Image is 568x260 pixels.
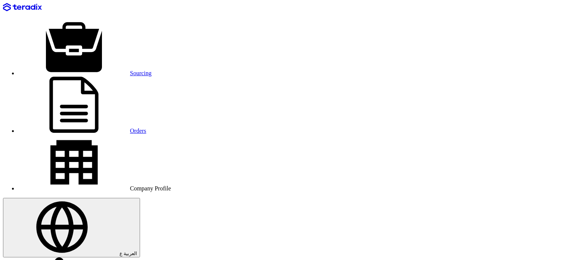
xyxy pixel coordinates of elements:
[18,128,146,134] a: Orders
[18,185,171,192] a: Company Profile
[124,251,137,256] span: العربية
[3,198,140,257] button: العربية ع
[120,251,122,256] span: ع
[18,70,152,76] a: Sourcing
[3,3,42,12] img: Teradix logo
